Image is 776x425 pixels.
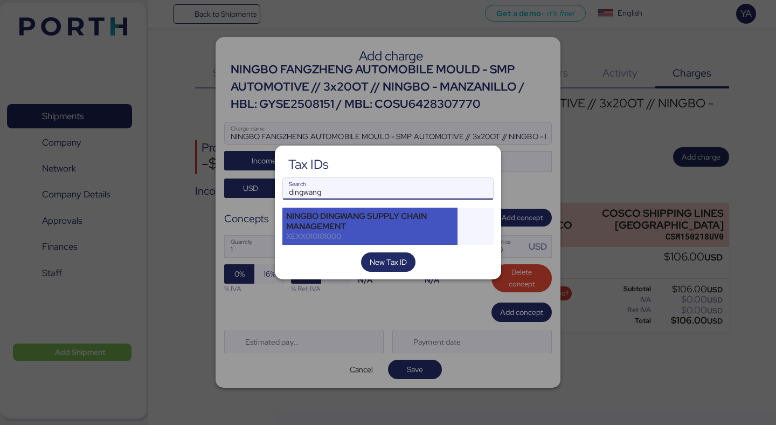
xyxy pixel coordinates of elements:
div: NINGBO DINGWANG SUPPLY CHAIN MANAGEMENT [286,211,454,231]
span: New Tax ID [370,256,407,269]
button: New Tax ID [361,252,415,272]
div: Tax IDs [288,160,329,169]
input: Search [283,178,493,200]
div: XEXX010101000 [286,231,454,241]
